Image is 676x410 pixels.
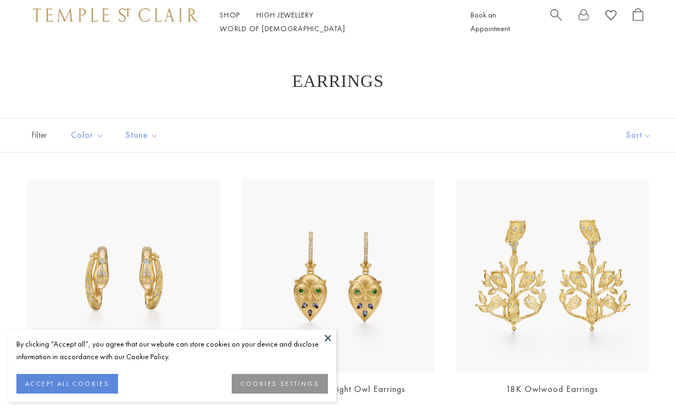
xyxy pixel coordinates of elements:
[16,374,118,394] button: ACCEPT ALL COOKIES
[44,71,632,91] h1: Earrings
[456,180,649,372] a: E31811-OWLWOOD18K Owlwood Earrings
[471,10,510,33] a: Book an Appointment
[606,8,616,25] a: View Wishlist
[220,10,240,20] a: ShopShop
[602,119,676,152] button: Show sort by
[33,8,198,21] img: Temple St. Clair
[242,180,434,372] img: E36887-OWLTZTG
[63,123,112,148] button: Color
[232,374,328,394] button: COOKIES SETTINGS
[242,180,434,372] a: E36887-OWLTZTGE36887-OWLTZTG
[506,383,598,395] a: 18K Owlwood Earrings
[27,180,220,372] img: 18K Delphi Serpent Hoops
[270,383,405,395] a: 18K Tanzanite Night Owl Earrings
[633,8,643,36] a: Open Shopping Bag
[16,338,328,363] div: By clicking “Accept all”, you agree that our website can store cookies on your device and disclos...
[120,128,167,142] span: Stone
[621,359,665,399] iframe: Gorgias live chat messenger
[550,8,562,36] a: Search
[256,10,314,20] a: High JewelleryHigh Jewellery
[220,24,345,33] a: World of [DEMOGRAPHIC_DATA]World of [DEMOGRAPHIC_DATA]
[117,123,167,148] button: Stone
[456,180,649,372] img: 18K Owlwood Earrings
[220,8,446,36] nav: Main navigation
[66,128,112,142] span: Color
[27,180,220,372] a: 18K Delphi Serpent Hoops18K Delphi Serpent Hoops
